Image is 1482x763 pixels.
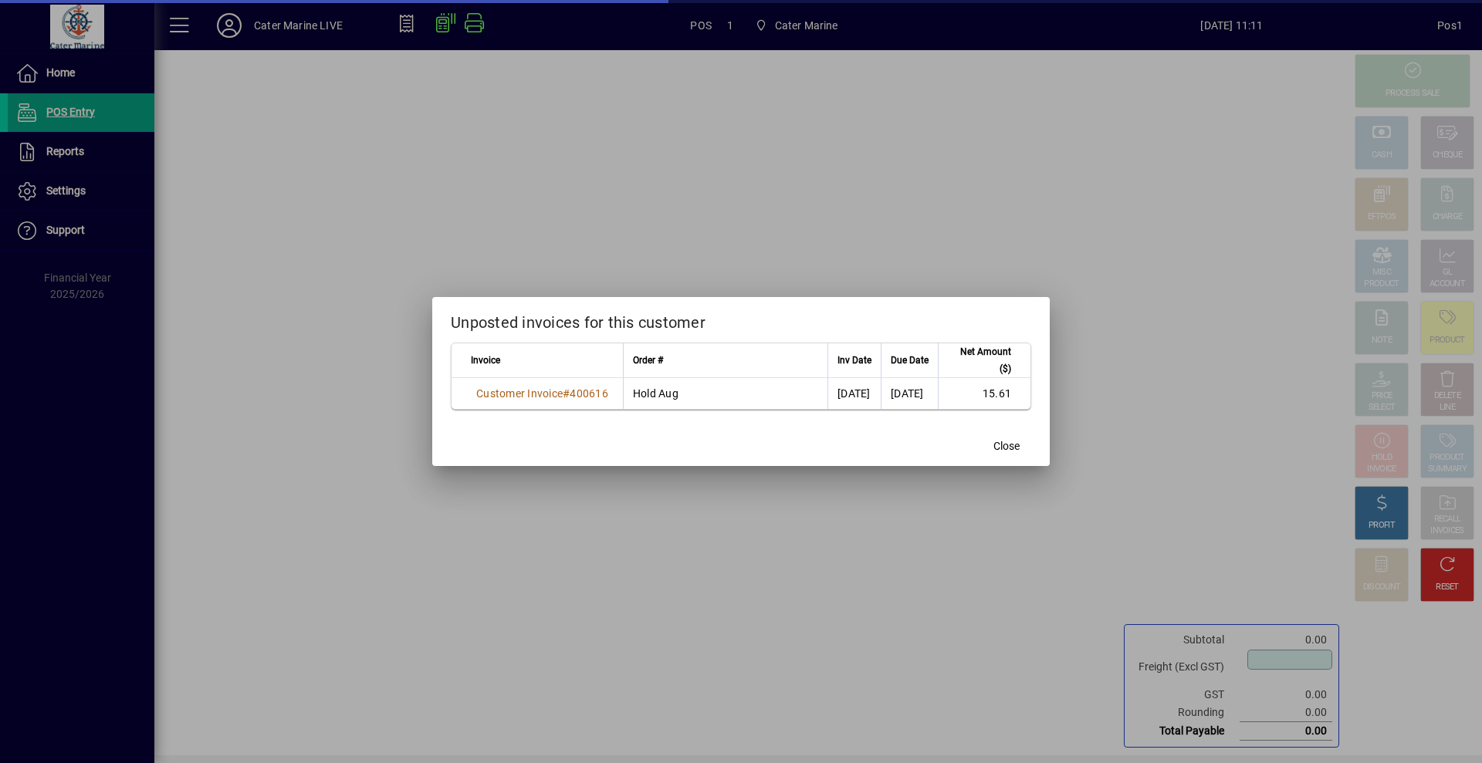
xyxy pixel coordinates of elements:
[891,352,929,369] span: Due Date
[471,385,614,402] a: Customer Invoice#400616
[827,378,881,409] td: [DATE]
[948,343,1011,377] span: Net Amount ($)
[476,387,563,400] span: Customer Invoice
[993,438,1020,454] span: Close
[432,297,1050,342] h2: Unposted invoices for this customer
[563,387,570,400] span: #
[633,352,663,369] span: Order #
[633,387,678,400] span: Hold Aug
[471,352,500,369] span: Invoice
[938,378,1030,409] td: 15.61
[982,432,1031,460] button: Close
[837,352,871,369] span: Inv Date
[881,378,938,409] td: [DATE]
[570,387,608,400] span: 400616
